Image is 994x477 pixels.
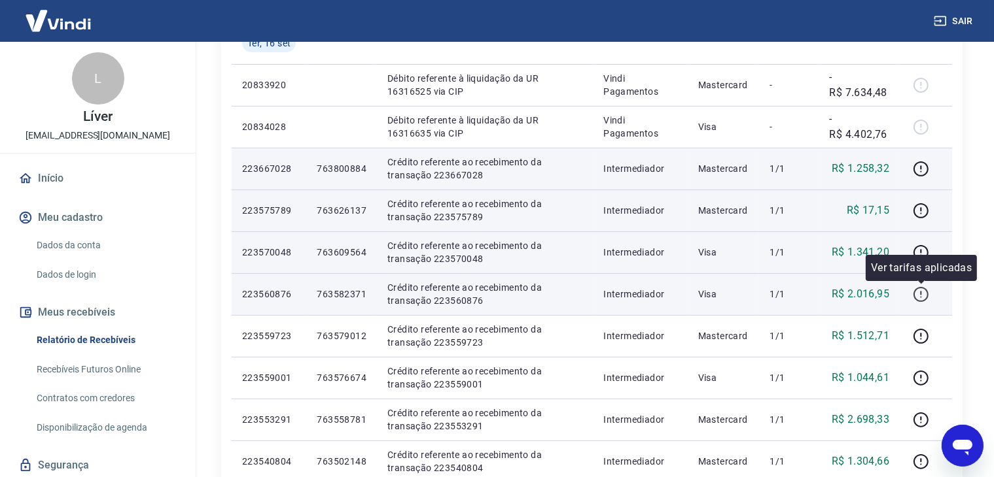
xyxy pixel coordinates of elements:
p: Mastercard [698,455,749,468]
p: Mastercard [698,162,749,175]
p: R$ 17,15 [847,203,889,218]
a: Dados da conta [31,232,180,259]
p: Crédito referente ao recebimento da transação 223559723 [387,323,582,349]
p: Mastercard [698,78,749,91]
p: R$ 1.304,66 [832,453,889,469]
span: Ter, 16 set [247,37,291,50]
p: 1/1 [770,246,808,259]
p: Crédito referente ao recebimento da transação 223560876 [387,281,582,307]
button: Meus recebíveis [16,298,180,327]
p: R$ 1.044,61 [832,370,889,386]
p: 763800884 [317,162,366,175]
p: 223540804 [242,455,296,468]
p: Débito referente à liquidação da UR 16316525 via CIP [387,72,582,98]
p: Intermediador [603,246,677,259]
p: [EMAIL_ADDRESS][DOMAIN_NAME] [26,129,170,142]
p: 1/1 [770,455,808,468]
p: Visa [698,288,749,301]
p: 1/1 [770,162,808,175]
p: 223559723 [242,329,296,342]
img: Vindi [16,1,101,41]
p: 763502148 [317,455,366,468]
p: - [770,120,808,133]
a: Relatório de Recebíveis [31,327,180,354]
p: 1/1 [770,329,808,342]
p: 223570048 [242,246,296,259]
p: Intermediador [603,204,677,217]
p: Intermediador [603,162,677,175]
div: L [72,52,124,105]
p: Crédito referente ao recebimento da transação 223575789 [387,197,582,223]
p: 223559001 [242,371,296,384]
button: Meu cadastro [16,203,180,232]
p: -R$ 4.402,76 [830,111,890,142]
p: 20834028 [242,120,296,133]
p: 223667028 [242,162,296,175]
p: 763579012 [317,329,366,342]
a: Disponibilização de agenda [31,414,180,441]
p: -R$ 7.634,48 [830,69,890,101]
a: Início [16,164,180,193]
p: 763576674 [317,371,366,384]
a: Contratos com credores [31,385,180,412]
p: Intermediador [603,413,677,426]
p: Mastercard [698,413,749,426]
p: 223560876 [242,288,296,301]
p: R$ 2.016,95 [832,286,889,302]
p: Líver [83,110,113,123]
p: Intermediador [603,329,677,342]
p: Mastercard [698,204,749,217]
p: Crédito referente ao recebimento da transação 223667028 [387,156,582,182]
p: Crédito referente ao recebimento da transação 223553291 [387,406,582,433]
p: Crédito referente ao recebimento da transação 223559001 [387,365,582,391]
p: R$ 1.341,20 [832,244,889,260]
p: 223553291 [242,413,296,426]
p: Intermediador [603,371,677,384]
p: Débito referente à liquidação da UR 16316635 via CIP [387,114,582,140]
p: R$ 1.258,32 [832,161,889,176]
p: Ver tarifas aplicadas [871,260,972,276]
p: 1/1 [770,288,808,301]
p: 763626137 [317,204,366,217]
p: 763558781 [317,413,366,426]
p: 1/1 [770,371,808,384]
button: Sair [931,9,978,33]
p: Crédito referente ao recebimento da transação 223540804 [387,448,582,474]
p: 1/1 [770,204,808,217]
p: 763582371 [317,288,366,301]
p: - [770,78,808,91]
p: Crédito referente ao recebimento da transação 223570048 [387,239,582,265]
p: Mastercard [698,329,749,342]
iframe: Botão para abrir a janela de mensagens [942,425,984,467]
p: Intermediador [603,288,677,301]
a: Recebíveis Futuros Online [31,356,180,383]
p: Vindi Pagamentos [603,72,677,98]
p: Vindi Pagamentos [603,114,677,140]
p: R$ 1.512,71 [832,328,889,344]
p: Visa [698,246,749,259]
p: 1/1 [770,413,808,426]
p: R$ 2.698,33 [832,412,889,427]
p: Visa [698,371,749,384]
p: 223575789 [242,204,296,217]
p: 20833920 [242,78,296,91]
p: 763609564 [317,246,366,259]
a: Dados de login [31,261,180,288]
p: Visa [698,120,749,133]
p: Intermediador [603,455,677,468]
